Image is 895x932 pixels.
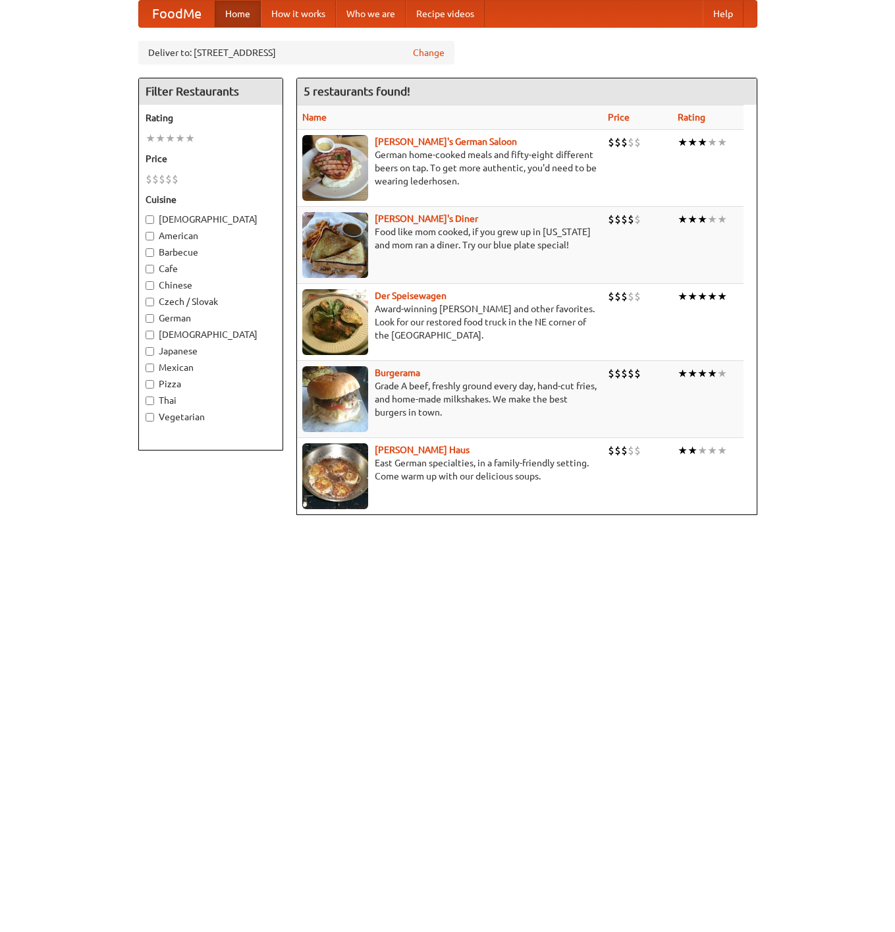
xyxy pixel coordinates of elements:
[688,366,697,381] li: ★
[146,331,154,339] input: [DEMOGRAPHIC_DATA]
[707,212,717,227] li: ★
[146,262,276,275] label: Cafe
[614,212,621,227] li: $
[175,131,185,146] li: ★
[146,377,276,391] label: Pizza
[621,366,628,381] li: $
[304,85,410,97] ng-pluralize: 5 restaurants found!
[688,443,697,458] li: ★
[155,131,165,146] li: ★
[717,289,727,304] li: ★
[634,443,641,458] li: $
[146,111,276,124] h5: Rating
[185,131,195,146] li: ★
[375,445,470,455] a: [PERSON_NAME] Haus
[146,380,154,389] input: Pizza
[628,135,634,150] li: $
[146,312,276,325] label: German
[634,289,641,304] li: $
[608,366,614,381] li: $
[707,135,717,150] li: ★
[146,361,276,374] label: Mexican
[717,443,727,458] li: ★
[678,112,705,123] a: Rating
[152,172,159,186] li: $
[302,112,327,123] a: Name
[172,172,178,186] li: $
[697,135,707,150] li: ★
[406,1,485,27] a: Recipe videos
[139,78,283,105] h4: Filter Restaurants
[146,410,276,424] label: Vegetarian
[717,366,727,381] li: ★
[375,136,517,147] a: [PERSON_NAME]'s German Saloon
[302,456,597,483] p: East German specialties, in a family-friendly setting. Come warm up with our delicious soups.
[608,112,630,123] a: Price
[688,289,697,304] li: ★
[146,347,154,356] input: Japanese
[413,46,445,59] a: Change
[707,443,717,458] li: ★
[165,172,172,186] li: $
[678,212,688,227] li: ★
[703,1,744,27] a: Help
[146,295,276,308] label: Czech / Slovak
[302,225,597,252] p: Food like mom cooked, if you grew up in [US_STATE] and mom ran a diner. Try our blue plate special!
[634,135,641,150] li: $
[621,135,628,150] li: $
[146,215,154,224] input: [DEMOGRAPHIC_DATA]
[688,135,697,150] li: ★
[302,135,368,201] img: esthers.jpg
[375,290,447,301] a: Der Speisewagen
[302,289,368,355] img: speisewagen.jpg
[146,279,276,292] label: Chinese
[375,368,420,378] b: Burgerama
[302,366,368,432] img: burgerama.jpg
[628,289,634,304] li: $
[261,1,336,27] a: How it works
[139,1,215,27] a: FoodMe
[628,366,634,381] li: $
[159,172,165,186] li: $
[302,148,597,188] p: German home-cooked meals and fifty-eight different beers on tap. To get more authentic, you'd nee...
[697,212,707,227] li: ★
[697,366,707,381] li: ★
[336,1,406,27] a: Who we are
[621,443,628,458] li: $
[146,364,154,372] input: Mexican
[678,289,688,304] li: ★
[634,212,641,227] li: $
[302,302,597,342] p: Award-winning [PERSON_NAME] and other favorites. Look for our restored food truck in the NE corne...
[146,413,154,422] input: Vegetarian
[138,41,454,65] div: Deliver to: [STREET_ADDRESS]
[146,397,154,405] input: Thai
[634,366,641,381] li: $
[707,289,717,304] li: ★
[302,443,368,509] img: kohlhaus.jpg
[146,193,276,206] h5: Cuisine
[375,213,478,224] b: [PERSON_NAME]'s Diner
[621,289,628,304] li: $
[717,212,727,227] li: ★
[302,212,368,278] img: sallys.jpg
[608,212,614,227] li: $
[707,366,717,381] li: ★
[146,265,154,273] input: Cafe
[165,131,175,146] li: ★
[614,366,621,381] li: $
[614,135,621,150] li: $
[146,248,154,257] input: Barbecue
[717,135,727,150] li: ★
[621,212,628,227] li: $
[146,298,154,306] input: Czech / Slovak
[146,232,154,240] input: American
[628,212,634,227] li: $
[697,443,707,458] li: ★
[146,281,154,290] input: Chinese
[146,344,276,358] label: Japanese
[146,328,276,341] label: [DEMOGRAPHIC_DATA]
[146,246,276,259] label: Barbecue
